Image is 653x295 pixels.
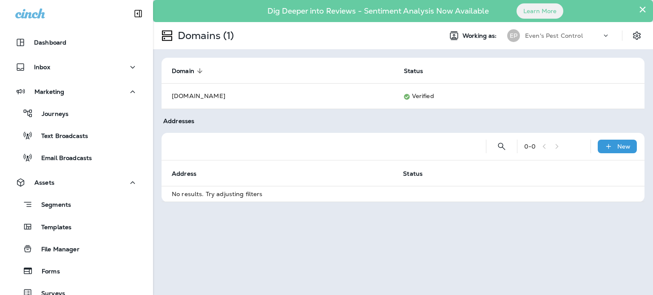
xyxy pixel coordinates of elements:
button: Templates [9,218,145,236]
button: Dashboard [9,34,145,51]
button: Collapse Sidebar [126,5,150,22]
p: Inbox [34,64,50,70]
button: Journeys [9,104,145,122]
span: Address [172,170,207,177]
p: Text Broadcasts [33,132,88,140]
button: Email Broadcasts [9,149,145,166]
td: Verified [394,83,624,109]
p: Email Broadcasts [33,155,92,163]
p: Templates [33,224,71,232]
button: File Manager [9,240,145,258]
span: Addresses [163,117,194,125]
p: Even's Pest Control [525,32,583,39]
span: Domain [172,67,194,75]
p: Dig Deeper into Reviews - Sentiment Analysis Now Available [243,10,514,12]
p: File Manager [33,246,79,254]
span: Domain [172,67,205,75]
button: Marketing [9,83,145,100]
td: [DOMAIN_NAME] [162,83,394,109]
button: Text Broadcasts [9,126,145,144]
td: No results. Try adjusting filters [162,186,644,202]
p: Assets [34,179,54,186]
span: Status [403,170,423,177]
span: Status [404,67,434,75]
div: 0 - 0 [524,143,536,150]
span: Status [403,170,434,177]
button: Settings [629,28,644,43]
button: Inbox [9,59,145,76]
div: EP [507,29,520,42]
button: Segments [9,195,145,214]
p: Marketing [34,88,64,95]
button: Close [639,3,647,16]
button: Forms [9,262,145,280]
p: Forms [33,268,60,276]
p: Segments [33,201,71,210]
span: Status [404,67,423,75]
button: Learn More [517,3,563,19]
span: Working as: [463,32,499,39]
span: Address [172,170,196,177]
p: Dashboard [34,39,66,46]
button: Assets [9,174,145,191]
p: Domains (1) [174,29,234,42]
p: New [617,143,630,150]
p: Journeys [33,110,68,118]
button: Search Addresses [493,138,510,155]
